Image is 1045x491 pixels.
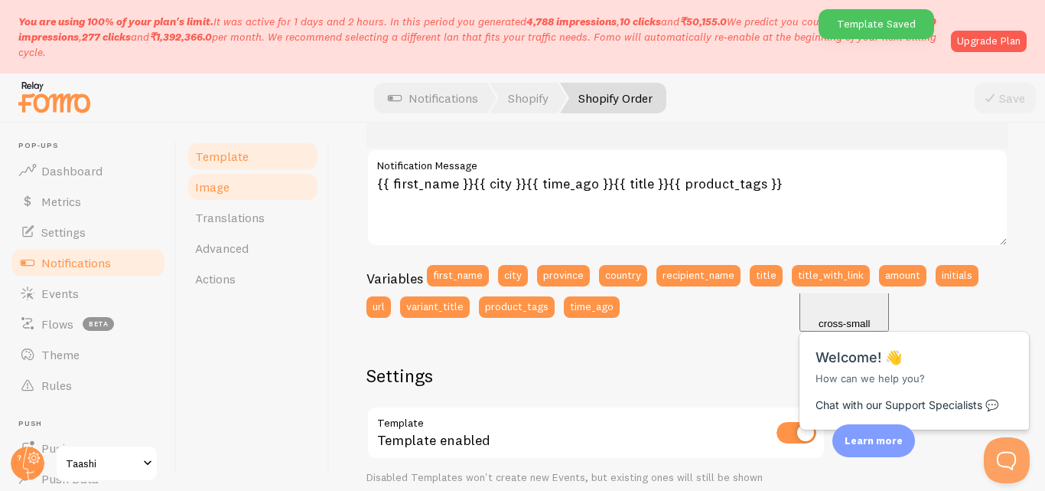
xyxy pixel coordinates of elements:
span: Taashi [66,454,138,473]
img: fomo-relay-logo-orange.svg [16,77,93,116]
button: time_ago [564,296,620,318]
button: initials [936,265,978,286]
span: You are using 100% of your plan's limit. [18,15,213,28]
b: ₹1,392,366.0 [149,30,212,44]
button: title [750,265,783,286]
button: country [599,265,647,286]
button: province [537,265,590,286]
button: first_name [427,265,489,286]
a: Translations [186,202,320,233]
span: Theme [41,347,80,362]
p: Learn more [845,434,903,448]
a: Settings [9,217,167,247]
button: recipient_name [656,265,741,286]
span: Settings [41,224,86,240]
a: Flows beta [9,309,167,339]
a: Upgrade Plan [951,31,1027,52]
b: ₹50,155.0 [679,15,727,28]
iframe: Help Scout Beacon - Open [984,437,1030,483]
span: Advanced [195,241,249,256]
b: 4,788 impressions [526,15,617,28]
div: Disabled Templates won't create new Events, but existing ones will still be shown [366,471,825,485]
span: Notifications [41,255,111,270]
b: 277 clicks [82,30,131,44]
div: Template enabled [366,406,825,462]
label: Notification Message [366,149,1008,175]
span: Metrics [41,194,81,209]
h3: Variables [366,270,423,287]
a: Notifications [9,247,167,278]
span: Pop-ups [18,141,167,151]
span: Push [18,419,167,429]
a: Push [9,433,167,463]
div: Learn more [832,424,915,457]
div: Template Saved [819,9,934,39]
span: Translations [195,210,265,225]
span: Image [195,179,230,195]
button: city [498,265,528,286]
b: 10 clicks [620,15,661,28]
a: Image [186,172,320,202]
a: Template [186,141,320,172]
a: Actions [186,264,320,294]
p: It was active for 1 days and 2 hours. In this period you generated We predict you could be genera... [18,14,942,60]
span: Flows [41,316,73,332]
button: product_tags [479,296,555,318]
span: Template [195,149,249,164]
button: variant_title [400,296,470,318]
button: url [366,296,391,318]
a: Rules [9,370,167,401]
button: title_with_link [792,265,870,286]
h2: Settings [366,364,825,388]
a: Advanced [186,233,320,264]
span: Events [41,286,79,301]
a: Events [9,278,167,309]
a: Taashi [55,445,158,482]
span: Actions [195,271,236,286]
span: Push [41,440,69,456]
span: , and [526,15,727,28]
a: Theme [9,339,167,370]
span: beta [83,317,114,331]
a: Metrics [9,186,167,217]
a: Dashboard [9,155,167,186]
span: Dashboard [41,163,103,178]
span: Rules [41,378,72,393]
iframe: Help Scout Beacon - Messages and Notifications [792,293,1038,437]
button: amount [879,265,926,286]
